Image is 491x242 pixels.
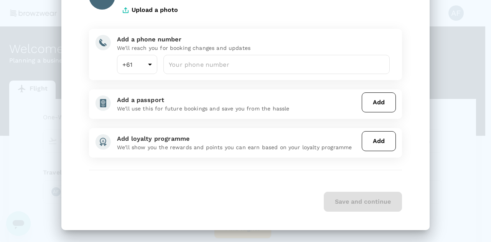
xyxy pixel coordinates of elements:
[117,105,359,112] p: We'll use this for future bookings and save you from the hassle
[117,134,359,143] div: Add loyalty programme
[362,131,396,151] button: Add
[117,35,390,44] div: Add a phone number
[117,95,359,105] div: Add a passport
[117,143,359,151] p: We'll show you the rewards and points you can earn based on your loyalty programme
[95,95,111,111] img: add-passport
[163,55,390,74] input: Your phone number
[117,55,157,74] div: +61
[121,0,178,20] button: Upload a photo
[362,92,396,112] button: Add
[122,61,132,68] span: +61
[95,35,111,50] img: add-phone-number
[117,44,390,52] p: We'll reach you for booking changes and updates
[95,134,111,150] img: add-loyalty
